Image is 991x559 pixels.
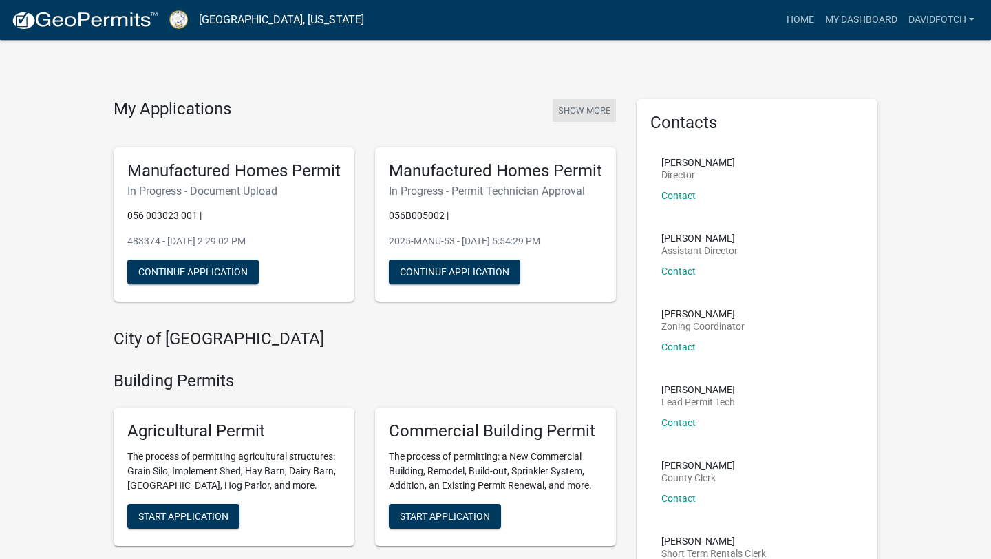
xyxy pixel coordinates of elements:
h5: Manufactured Homes Permit [389,161,602,181]
p: [PERSON_NAME] [661,461,735,470]
p: Assistant Director [661,246,738,255]
img: Putnam County, Georgia [169,10,188,29]
h5: Commercial Building Permit [389,421,602,441]
a: Home [781,7,820,33]
h6: In Progress - Document Upload [127,184,341,198]
button: Start Application [127,504,239,529]
a: davidfotch [903,7,980,33]
p: County Clerk [661,473,735,483]
p: [PERSON_NAME] [661,158,735,167]
span: Start Application [138,510,228,521]
p: Lead Permit Tech [661,397,735,407]
p: [PERSON_NAME] [661,385,735,394]
a: My Dashboard [820,7,903,33]
p: The process of permitting: a New Commercial Building, Remodel, Build-out, Sprinkler System, Addit... [389,450,602,493]
a: Contact [661,417,696,428]
h5: Manufactured Homes Permit [127,161,341,181]
button: Show More [553,99,616,122]
p: 056 003023 001 | [127,209,341,223]
p: Zoning Coordinator [661,321,745,331]
h6: In Progress - Permit Technician Approval [389,184,602,198]
button: Continue Application [127,260,259,284]
button: Start Application [389,504,501,529]
a: Contact [661,266,696,277]
a: Contact [661,493,696,504]
a: [GEOGRAPHIC_DATA], [US_STATE] [199,8,364,32]
h4: City of [GEOGRAPHIC_DATA] [114,329,616,349]
p: 2025-MANU-53 - [DATE] 5:54:29 PM [389,234,602,249]
p: Short Term Rentals Clerk [661,549,766,558]
h5: Agricultural Permit [127,421,341,441]
h4: My Applications [114,99,231,120]
button: Continue Application [389,260,520,284]
h5: Contacts [650,113,864,133]
p: [PERSON_NAME] [661,536,766,546]
p: [PERSON_NAME] [661,233,738,243]
a: Contact [661,190,696,201]
h4: Building Permits [114,371,616,391]
p: The process of permitting agricultural structures: Grain Silo, Implement Shed, Hay Barn, Dairy Ba... [127,450,341,493]
p: Director [661,170,735,180]
p: [PERSON_NAME] [661,309,745,319]
p: 483374 - [DATE] 2:29:02 PM [127,234,341,249]
span: Start Application [400,510,490,521]
a: Contact [661,341,696,352]
p: 056B005002 | [389,209,602,223]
